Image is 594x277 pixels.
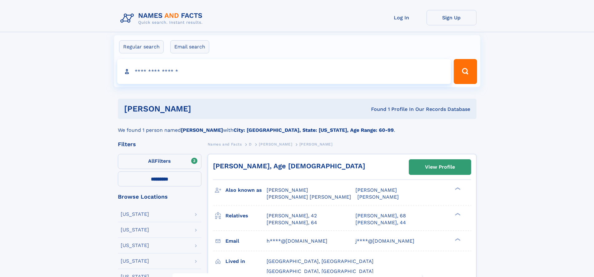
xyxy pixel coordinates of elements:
[357,194,399,200] span: [PERSON_NAME]
[225,210,267,221] h3: Relatives
[225,256,267,267] h3: Lived in
[249,140,252,148] a: D
[121,259,149,264] div: [US_STATE]
[118,141,201,147] div: Filters
[453,212,461,216] div: ❯
[267,212,317,219] a: [PERSON_NAME], 42
[124,105,281,113] h1: [PERSON_NAME]
[234,127,394,133] b: City: [GEOGRAPHIC_DATA], State: [US_STATE], Age Range: 60-99
[267,258,374,264] span: [GEOGRAPHIC_DATA], [GEOGRAPHIC_DATA]
[117,59,451,84] input: search input
[453,237,461,241] div: ❯
[259,140,292,148] a: [PERSON_NAME]
[259,142,292,146] span: [PERSON_NAME]
[121,227,149,232] div: [US_STATE]
[118,194,201,200] div: Browse Locations
[249,142,252,146] span: D
[208,140,242,148] a: Names and Facts
[454,59,477,84] button: Search Button
[118,119,476,134] div: We found 1 person named with .
[425,160,455,174] div: View Profile
[267,194,351,200] span: [PERSON_NAME] [PERSON_NAME]
[355,212,406,219] a: [PERSON_NAME], 68
[281,106,470,113] div: Found 1 Profile In Our Records Database
[148,158,155,164] span: All
[299,142,333,146] span: [PERSON_NAME]
[121,212,149,217] div: [US_STATE]
[225,236,267,246] h3: Email
[267,219,317,226] a: [PERSON_NAME], 64
[118,10,208,27] img: Logo Names and Facts
[453,187,461,191] div: ❯
[377,10,427,25] a: Log In
[118,154,201,169] label: Filters
[267,268,374,274] span: [GEOGRAPHIC_DATA], [GEOGRAPHIC_DATA]
[427,10,476,25] a: Sign Up
[267,187,308,193] span: [PERSON_NAME]
[355,219,406,226] a: [PERSON_NAME], 44
[213,162,365,170] a: [PERSON_NAME], Age [DEMOGRAPHIC_DATA]
[170,40,209,53] label: Email search
[181,127,223,133] b: [PERSON_NAME]
[409,160,471,175] a: View Profile
[119,40,164,53] label: Regular search
[355,187,397,193] span: [PERSON_NAME]
[121,243,149,248] div: [US_STATE]
[225,185,267,195] h3: Also known as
